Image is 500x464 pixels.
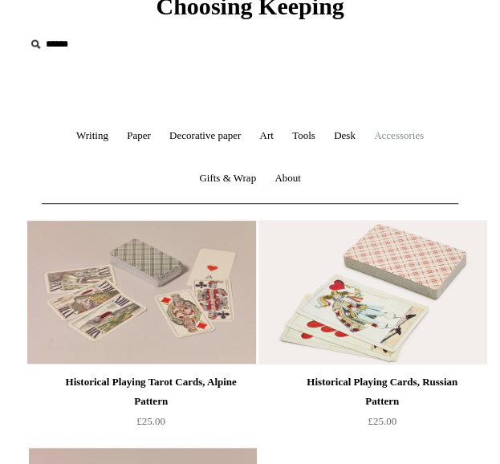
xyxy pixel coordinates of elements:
[258,220,486,364] img: Historical Playing Cards, Russian Pattern
[27,220,255,364] img: Historical Playing Tarot Cards, Alpine Pattern
[366,115,432,157] a: Accessories
[161,115,249,157] a: Decorative paper
[251,115,281,157] a: Art
[284,115,323,157] a: Tools
[68,115,116,157] a: Writing
[119,115,159,157] a: Paper
[63,372,238,411] div: Historical Playing Tarot Cards, Alpine Pattern
[368,415,396,427] span: £25.00
[191,157,264,200] a: Gifts & Wrap
[326,115,364,157] a: Desk
[59,220,287,364] a: Historical Playing Tarot Cards, Alpine Pattern Historical Playing Tarot Cards, Alpine Pattern
[156,6,343,17] a: Choosing Keeping
[266,157,309,200] a: About
[291,364,473,431] a: Historical Playing Cards, Russian Pattern £25.00
[295,372,469,411] div: Historical Playing Cards, Russian Pattern
[136,415,165,427] span: £25.00
[59,364,242,431] a: Historical Playing Tarot Cards, Alpine Pattern £25.00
